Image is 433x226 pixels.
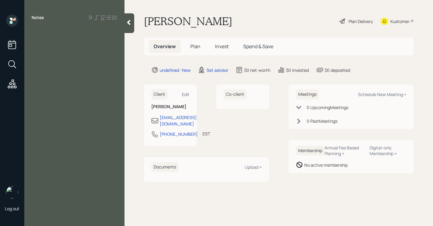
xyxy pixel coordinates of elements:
div: Digital-only Membership + [370,145,406,156]
span: Overview [154,43,176,50]
div: 0 Upcoming Meeting s [307,104,348,111]
div: Set advisor [206,67,228,73]
div: EST [203,131,210,137]
h6: Co-client [223,89,247,99]
div: Schedule New Meeting + [358,91,406,97]
h6: Client [151,89,168,99]
div: [PHONE_NUMBER] [160,131,198,137]
h6: Membership [296,146,325,156]
div: 0 Past Meeting s [307,118,337,124]
label: Notes [32,15,44,21]
div: [EMAIL_ADDRESS][DOMAIN_NAME] [160,114,197,127]
div: Upload + [245,164,262,170]
div: Annual Fee Based Planning + [325,145,365,156]
div: $0 deposited [325,67,350,73]
div: Plan Delivery [349,18,373,25]
h1: [PERSON_NAME] [144,15,232,28]
div: Log out [5,206,19,211]
div: Edit [182,91,189,97]
div: $0 net-worth [244,67,270,73]
h6: [PERSON_NAME] [151,104,189,109]
h6: Meetings [296,89,319,99]
span: Spend & Save [243,43,273,50]
div: undefined · New [160,67,191,73]
span: Plan [190,43,200,50]
img: retirable_logo.png [6,186,18,198]
div: $0 invested [286,67,309,73]
h6: Documents [151,162,179,172]
div: Kustomer [390,18,409,25]
div: No active membership [304,162,348,168]
span: Invest [215,43,229,50]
